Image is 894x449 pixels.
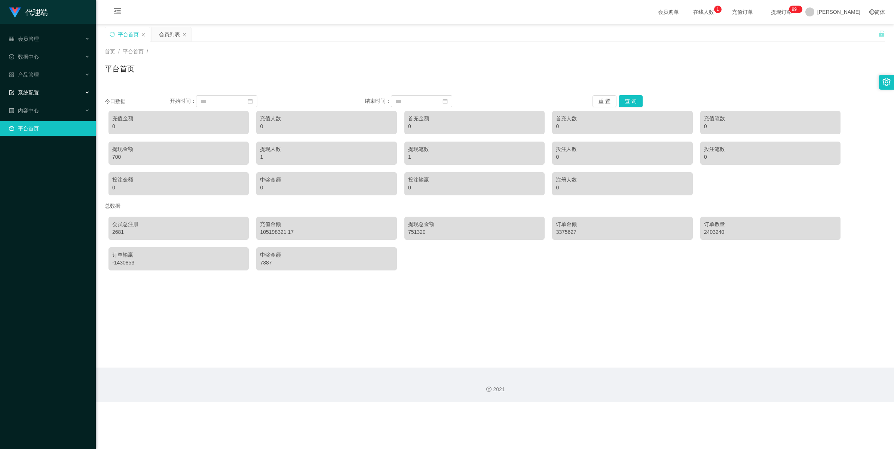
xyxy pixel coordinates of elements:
div: 总数据 [105,199,885,213]
a: 代理端 [9,9,48,15]
div: 注册人数 [556,176,689,184]
font: 会员管理 [18,36,39,42]
h1: 平台首页 [105,63,135,74]
div: 0 [112,184,245,192]
div: 0 [260,123,393,130]
div: 中奖金额 [260,176,393,184]
i: 图标： 版权所有 [486,387,492,392]
i: 图标： 关闭 [141,32,146,37]
div: -1430853 [112,259,245,267]
h1: 代理端 [25,0,48,24]
i: 图标： 个人资料 [9,108,14,113]
img: logo.9652507e.png [9,7,21,18]
div: 中奖金额 [260,251,393,259]
div: 提现人数 [260,145,393,153]
span: 开始时间： [170,98,196,104]
div: 3375627 [556,228,689,236]
i: 图标： 同步 [110,32,115,37]
div: 7387 [260,259,393,267]
font: 充值订单 [732,9,753,15]
button: 查 询 [619,95,643,107]
div: 投注笔数 [704,145,837,153]
sup: 1 [714,6,722,13]
div: 0 [260,184,393,192]
span: 结束时间： [365,98,391,104]
span: / [118,49,120,55]
div: 订单金额 [556,220,689,228]
div: 充值金额 [112,115,245,123]
div: 2403240 [704,228,837,236]
i: 图标： menu-fold [105,0,130,24]
div: 会员总注册 [112,220,245,228]
sup: 1198 [789,6,802,13]
div: 投注金额 [112,176,245,184]
div: 105198321.17 [260,228,393,236]
i: 图标： 解锁 [878,30,885,37]
font: 系统配置 [18,90,39,96]
div: 0 [704,123,837,130]
div: 首充金额 [408,115,541,123]
i: 图标： 设置 [882,78,891,86]
div: 0 [556,123,689,130]
span: 首页 [105,49,115,55]
div: 平台首页 [118,27,139,41]
i: 图标： global [869,9,875,15]
div: 会员列表 [159,27,180,41]
div: 0 [408,184,541,192]
i: 图标： form [9,90,14,95]
i: 图标： check-circle-o [9,54,14,59]
div: 1 [408,153,541,161]
i: 图标： table [9,36,14,41]
button: 重 置 [593,95,616,107]
font: 数据中心 [18,54,39,60]
div: 投注人数 [556,145,689,153]
font: 内容中心 [18,108,39,114]
div: 0 [112,123,245,130]
div: 投注输赢 [408,176,541,184]
span: 平台首页 [123,49,144,55]
div: 0 [556,184,689,192]
div: 2681 [112,228,245,236]
div: 订单数量 [704,220,837,228]
div: 订单输赢 [112,251,245,259]
div: 充值人数 [260,115,393,123]
a: 图标： 仪表板平台首页 [9,121,90,136]
div: 提现笔数 [408,145,541,153]
div: 1 [260,153,393,161]
div: 0 [556,153,689,161]
i: 图标： 日历 [248,99,253,104]
font: 在线人数 [693,9,714,15]
div: 0 [408,123,541,130]
font: 提现订单 [771,9,792,15]
font: 2021 [493,386,505,392]
div: 0 [704,153,837,161]
div: 充值金额 [260,220,393,228]
font: 产品管理 [18,72,39,78]
i: 图标： 日历 [443,99,448,104]
font: 简体 [875,9,885,15]
div: 提现金额 [112,145,245,153]
span: / [147,49,148,55]
i: 图标： 关闭 [182,32,187,37]
div: 751320 [408,228,541,236]
p: 1 [717,6,719,13]
div: 700 [112,153,245,161]
div: 首充人数 [556,115,689,123]
div: 今日数据 [105,97,170,105]
div: 提现总金额 [408,220,541,228]
i: 图标： AppStore-O [9,72,14,77]
div: 充值笔数 [704,115,837,123]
